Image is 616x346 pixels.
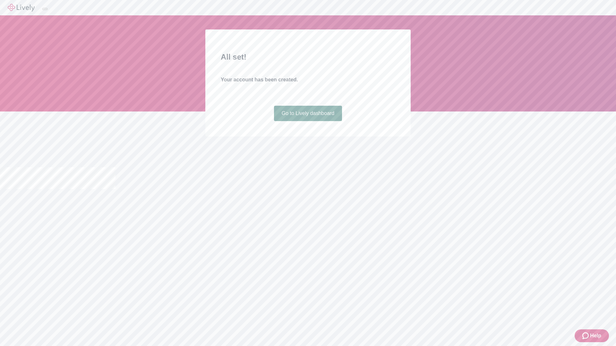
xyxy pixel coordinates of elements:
[575,329,609,342] button: Zendesk support iconHelp
[8,4,35,12] img: Lively
[221,76,395,84] h4: Your account has been created.
[582,332,590,340] svg: Zendesk support icon
[221,51,395,63] h2: All set!
[274,106,342,121] a: Go to Lively dashboard
[42,8,47,10] button: Log out
[590,332,601,340] span: Help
